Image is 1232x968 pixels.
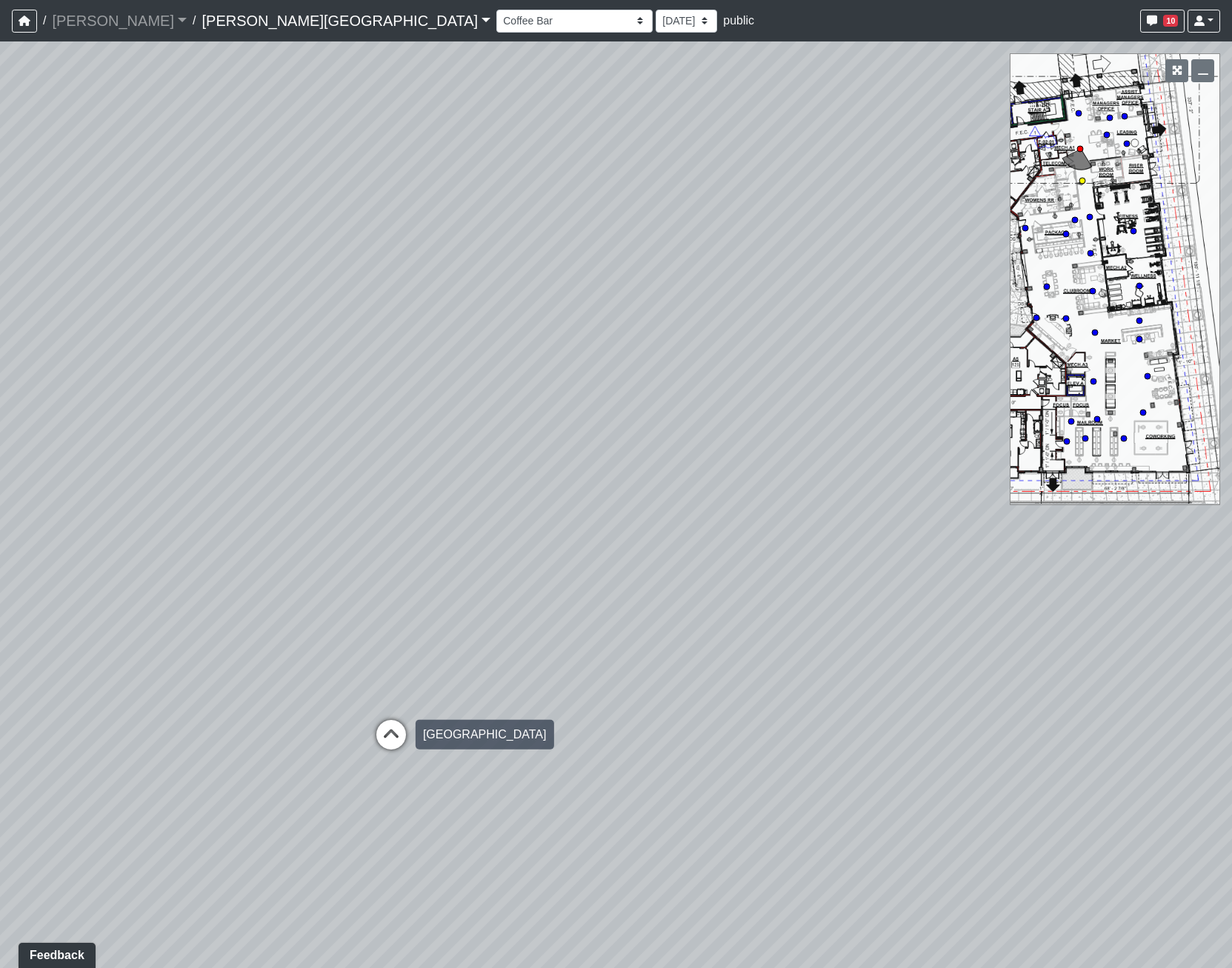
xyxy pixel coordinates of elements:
[1163,15,1178,27] span: 10
[37,6,52,36] span: /
[187,6,202,36] span: /
[723,14,754,27] span: public
[416,720,554,750] div: [GEOGRAPHIC_DATA]
[11,938,99,968] iframe: Ybug feedback widget
[52,6,187,36] a: [PERSON_NAME]
[1140,10,1185,33] button: 10
[202,6,490,36] a: [PERSON_NAME][GEOGRAPHIC_DATA]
